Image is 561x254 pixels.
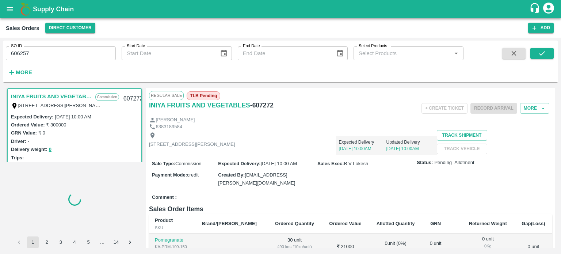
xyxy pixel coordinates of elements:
[41,236,53,248] button: Go to page 2
[250,100,274,110] h6: - 607272
[33,4,529,14] a: Supply Chain
[33,5,74,13] b: Supply Chain
[528,23,554,33] button: Add
[522,221,545,226] b: Gap(Loss)
[243,43,260,49] label: End Date
[217,46,231,60] button: Choose date
[11,155,24,160] label: Trips:
[434,159,474,166] span: Pending_Allotment
[155,217,173,223] b: Product
[11,43,22,49] label: SO ID
[359,43,387,49] label: Select Products
[110,236,122,248] button: Go to page 14
[529,3,542,16] div: customer-support
[6,46,116,60] input: Enter SO ID
[261,161,297,166] span: [DATE] 10:00 AM
[6,66,34,79] button: More
[149,204,552,214] h6: Sales Order Items
[428,247,443,253] div: 0 Kg
[127,43,145,49] label: Start Date
[428,240,443,254] div: 0 unit
[386,145,434,152] p: [DATE] 10:00AM
[18,102,104,108] label: [STREET_ADDRESS][PERSON_NAME]
[156,124,182,130] p: 6383189584
[339,139,386,145] p: Expected Delivery
[152,172,187,178] label: Payment Mode :
[96,239,108,246] div: …
[218,172,295,186] span: [EMAIL_ADDRESS][PERSON_NAME][DOMAIN_NAME]
[49,145,51,154] button: 0
[417,159,433,166] label: Status:
[6,23,39,33] div: Sales Orders
[122,46,214,60] input: Start Date
[451,49,461,58] button: Open
[520,103,549,114] button: More
[38,130,45,136] label: ₹ 0
[469,221,507,226] b: Returned Weight
[386,139,434,145] p: Updated Delivery
[11,139,26,144] label: Driver:
[218,172,245,178] label: Created By :
[45,23,95,33] button: Select DC
[46,122,66,128] label: ₹ 300000
[437,130,487,141] button: Track Shipment
[317,161,344,166] label: Sales Exec :
[149,141,235,148] p: [STREET_ADDRESS][PERSON_NAME]
[339,145,386,152] p: [DATE] 10:00AM
[124,236,136,248] button: Go to next page
[18,2,33,16] img: logo
[83,236,94,248] button: Go to page 5
[187,91,220,100] span: TLB Pending
[344,161,369,166] span: B V Lokesh
[542,1,555,17] div: account of current user
[155,224,190,231] div: SKU
[11,92,92,101] a: INIYA FRUITS AND VEGETABLES
[152,194,177,201] label: Comment :
[149,91,184,100] span: Regular Sale
[28,139,29,144] label: -
[175,161,202,166] span: Commission
[11,122,45,128] label: Ordered Value:
[11,130,37,136] label: GRN Value:
[333,46,347,60] button: Choose date
[55,236,66,248] button: Go to page 3
[377,221,415,226] b: Allotted Quantity
[187,172,199,178] span: credit
[55,114,91,120] label: [DATE] 10:00 AM
[156,117,195,124] p: [PERSON_NAME]
[329,221,361,226] b: Ordered Value
[95,93,119,101] p: Commission
[375,240,417,254] div: 0 unit ( 0 %)
[152,161,175,166] label: Sale Type :
[273,243,316,250] div: 490 kgs (10kg/unit)
[202,221,257,226] b: Brand/[PERSON_NAME]
[470,105,517,111] span: Please dispatch the trip before ending
[149,100,250,110] a: INIYA FRUITS AND VEGETABLES
[11,147,47,152] label: Delivery weight:
[467,243,509,249] div: 0 Kg
[356,49,449,58] input: Select Products
[218,161,260,166] label: Expected Delivery :
[155,237,190,244] p: Pomegranate
[119,90,147,107] div: 607272
[27,236,39,248] button: page 1
[238,46,330,60] input: End Date
[11,114,53,120] label: Expected Delivery :
[430,221,441,226] b: GRN
[12,236,137,248] nav: pagination navigation
[375,247,417,253] div: 0 Kg
[69,236,80,248] button: Go to page 4
[275,221,314,226] b: Ordered Quantity
[1,1,18,18] button: open drawer
[155,243,190,250] div: KA-PRM-100-150
[16,69,32,75] strong: More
